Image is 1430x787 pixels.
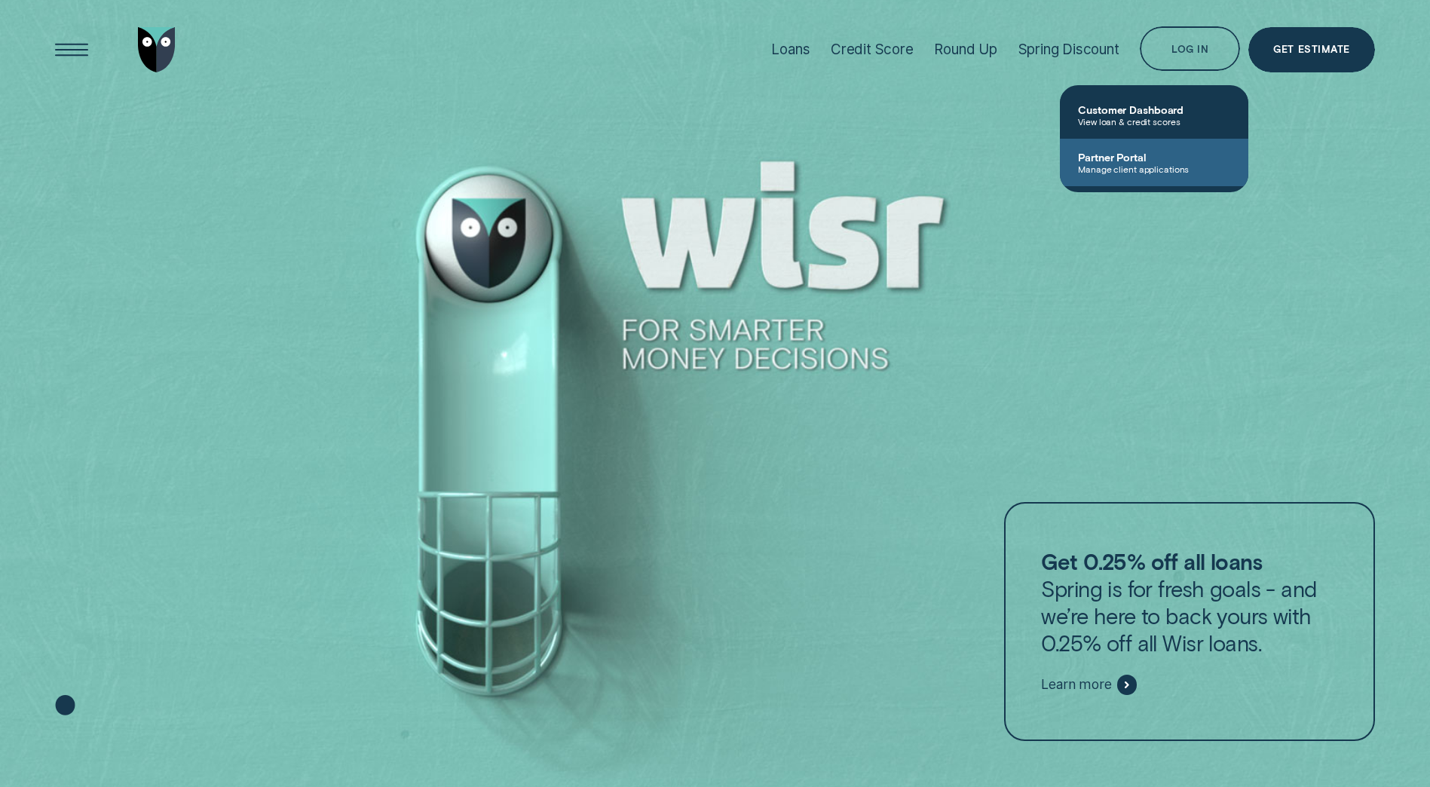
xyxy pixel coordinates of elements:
span: Partner Portal [1078,151,1230,164]
a: Partner PortalManage client applications [1060,139,1248,186]
div: Round Up [934,41,997,58]
button: Log in [1140,26,1240,72]
div: Spring Discount [1018,41,1119,58]
span: Customer Dashboard [1078,103,1230,116]
img: Wisr [138,27,176,72]
a: Get Estimate [1248,27,1375,72]
div: Loans [771,41,810,58]
span: Manage client applications [1078,164,1230,174]
strong: Get 0.25% off all loans [1041,548,1262,574]
p: Spring is for fresh goals - and we’re here to back yours with 0.25% off all Wisr loans. [1041,548,1337,657]
span: Learn more [1041,676,1111,693]
div: Credit Score [831,41,914,58]
a: Get 0.25% off all loansSpring is for fresh goals - and we’re here to back yours with 0.25% off al... [1004,502,1375,740]
span: View loan & credit scores [1078,116,1230,127]
a: Customer DashboardView loan & credit scores [1060,91,1248,139]
button: Open Menu [49,27,94,72]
